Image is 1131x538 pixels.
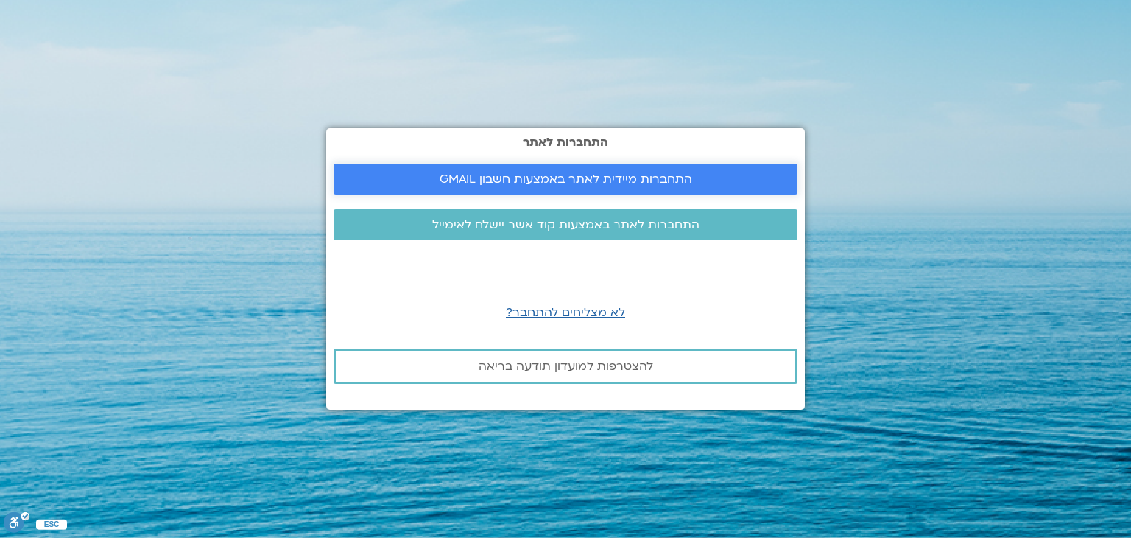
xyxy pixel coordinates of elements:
[334,209,797,240] a: התחברות לאתר באמצעות קוד אשר יישלח לאימייל
[334,164,797,195] a: התחברות מיידית לאתר באמצעות חשבון GMAIL
[440,172,692,186] span: התחברות מיידית לאתר באמצעות חשבון GMAIL
[479,360,653,373] span: להצטרפות למועדון תודעה בריאה
[334,349,797,384] a: להצטרפות למועדון תודעה בריאה
[506,304,625,321] a: לא מצליחים להתחבר?
[432,218,700,231] span: התחברות לאתר באמצעות קוד אשר יישלח לאימייל
[334,136,797,149] h2: התחברות לאתר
